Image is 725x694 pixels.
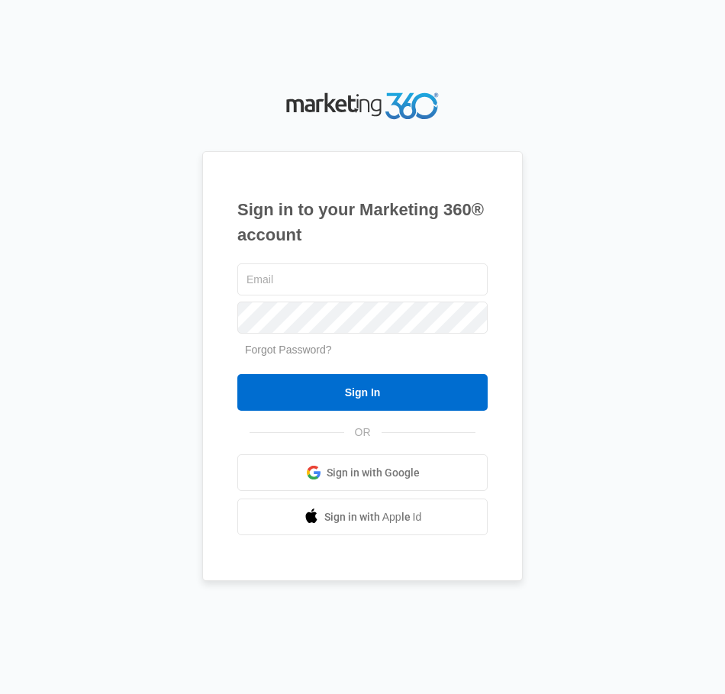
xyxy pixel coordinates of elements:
[237,197,488,247] h1: Sign in to your Marketing 360® account
[237,263,488,295] input: Email
[327,465,420,481] span: Sign in with Google
[237,374,488,411] input: Sign In
[324,509,422,525] span: Sign in with Apple Id
[237,499,488,535] a: Sign in with Apple Id
[344,424,382,441] span: OR
[245,344,332,356] a: Forgot Password?
[237,454,488,491] a: Sign in with Google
